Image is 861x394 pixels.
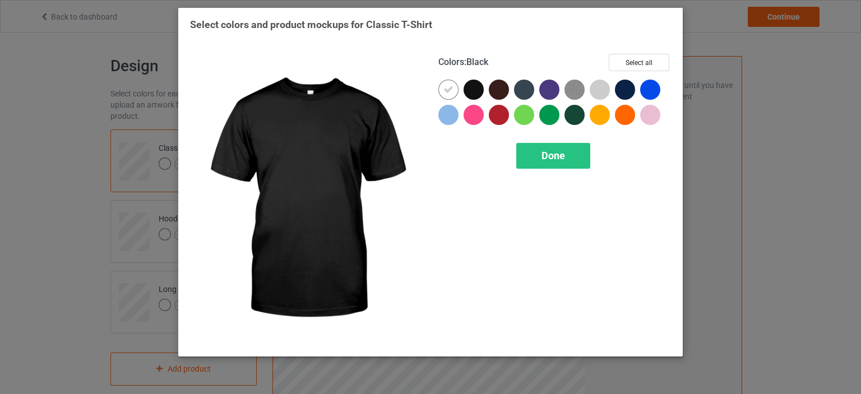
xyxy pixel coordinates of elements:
span: Done [541,150,565,161]
span: Select colors and product mockups for Classic T-Shirt [190,18,432,30]
span: Black [466,57,488,67]
img: heather_texture.png [564,80,585,100]
button: Select all [609,54,669,71]
img: regular.jpg [190,54,423,345]
h4: : [438,57,488,68]
span: Colors [438,57,464,67]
